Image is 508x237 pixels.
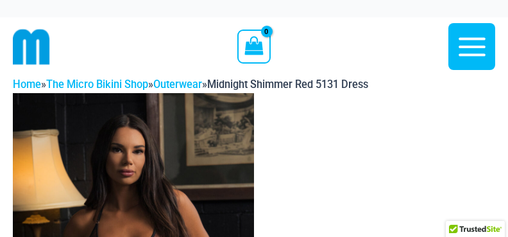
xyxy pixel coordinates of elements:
a: Home [13,78,41,91]
a: The Micro Bikini Shop [46,78,148,91]
a: Outerwear [153,78,202,91]
img: cropped mm emblem [13,28,50,66]
a: View Shopping Cart, empty [237,30,270,63]
span: » » » [13,78,368,91]
span: Midnight Shimmer Red 5131 Dress [207,78,368,91]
